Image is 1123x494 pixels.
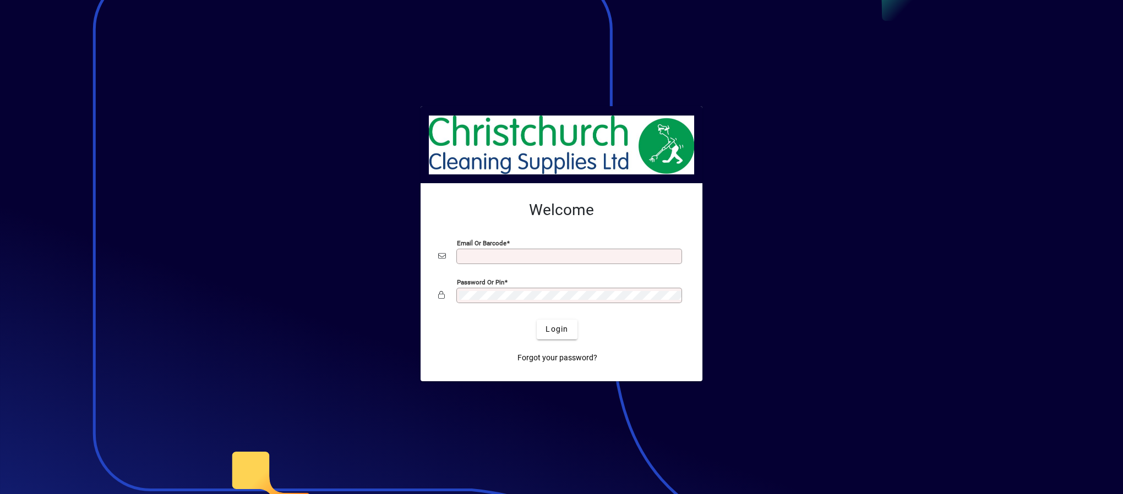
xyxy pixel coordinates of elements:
button: Login [537,320,577,339]
span: Forgot your password? [517,352,597,364]
mat-label: Email or Barcode [457,239,506,246]
h2: Welcome [438,201,685,219]
mat-label: Password or Pin [457,278,504,286]
span: Login [546,323,568,335]
a: Forgot your password? [513,348,602,368]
